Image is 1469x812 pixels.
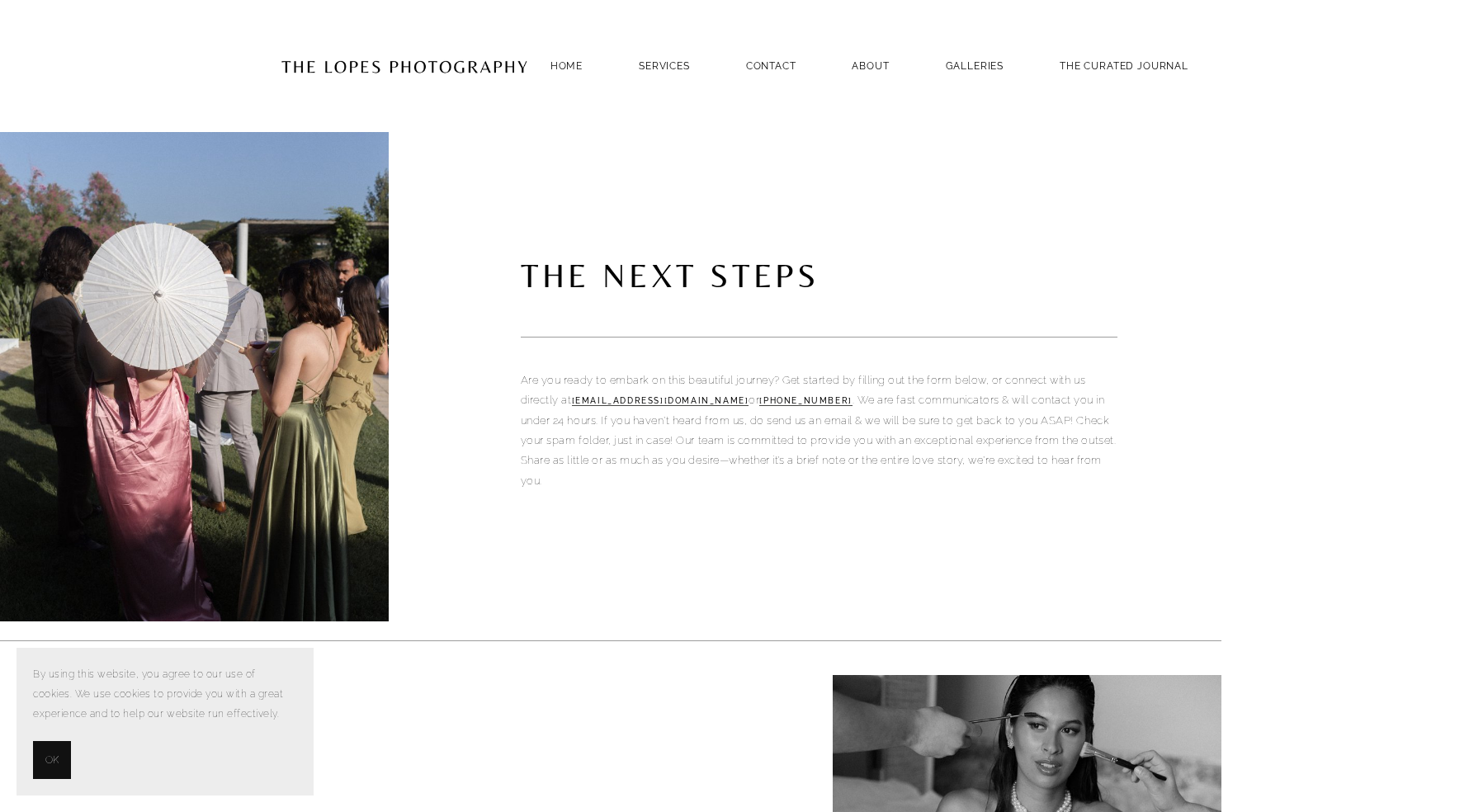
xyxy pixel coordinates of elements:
[1060,54,1188,77] a: THE CURATED JOURNAL
[281,26,528,106] img: Portugal Wedding Photographer | The Lopes Photography
[33,664,297,725] p: By using this website, you agree to our use of cookies. We use cookies to provide you with a grea...
[759,396,852,406] a: [PHONE_NUMBER]
[550,54,583,77] a: Home
[572,396,749,406] a: [EMAIL_ADDRESS][DOMAIN_NAME]
[17,648,314,795] section: Cookie banner
[946,54,1004,77] a: GALLERIES
[639,60,690,72] a: SERVICES
[33,741,71,779] button: OK
[746,54,796,77] a: Contact
[521,371,1117,491] p: Are you ready to embark on this beautiful journey? Get started by filling out the form below, or ...
[852,54,889,77] a: ABOUT
[521,248,851,303] code: the next steps
[45,750,59,770] span: OK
